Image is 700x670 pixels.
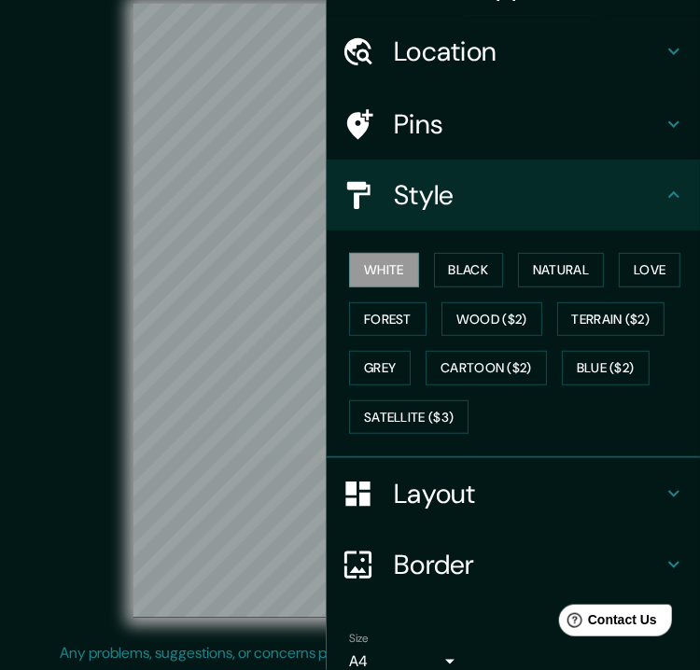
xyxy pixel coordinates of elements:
[562,351,650,385] button: Blue ($2)
[349,351,411,385] button: Grey
[394,548,663,581] h4: Border
[518,253,604,287] button: Natural
[426,351,547,385] button: Cartoon ($2)
[349,631,369,647] label: Size
[434,253,504,287] button: Black
[441,302,542,337] button: Wood ($2)
[327,458,700,529] div: Layout
[394,107,663,141] h4: Pins
[327,529,700,600] div: Border
[349,400,469,435] button: Satellite ($3)
[619,253,680,287] button: Love
[349,302,427,337] button: Forest
[133,4,567,618] canvas: Map
[534,597,679,649] iframe: Help widget launcher
[394,477,663,510] h4: Layout
[60,642,634,664] p: Any problems, suggestions, or concerns please email .
[394,178,663,212] h4: Style
[557,302,665,337] button: Terrain ($2)
[327,16,700,87] div: Location
[327,89,700,160] div: Pins
[327,160,700,230] div: Style
[349,253,419,287] button: White
[394,35,663,68] h4: Location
